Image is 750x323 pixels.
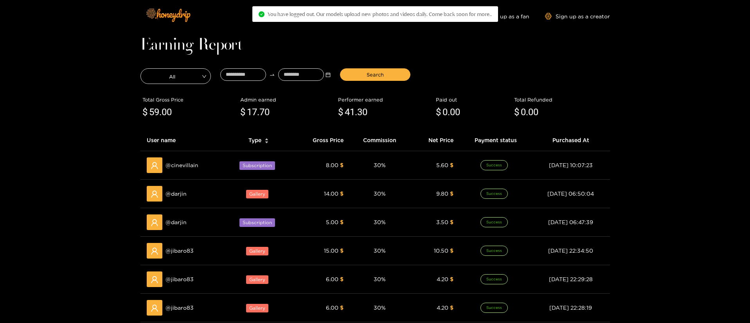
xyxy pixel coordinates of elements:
[141,71,210,82] span: All
[437,276,448,282] span: 4.20
[149,107,159,118] span: 59
[374,276,386,282] span: 30 %
[269,72,275,78] span: to
[248,136,261,145] span: Type
[247,107,257,118] span: 17
[442,107,448,118] span: 0
[549,305,592,311] span: [DATE] 22:28:19
[340,219,344,225] span: $
[436,191,448,196] span: 9.80
[448,107,460,118] span: .00
[450,162,453,168] span: $
[324,248,338,253] span: 15.00
[151,190,158,198] span: user
[151,276,158,284] span: user
[165,161,198,170] span: @ cinevillain
[410,130,460,151] th: Net Price
[532,130,610,151] th: Purchased At
[460,130,532,151] th: Payment status
[434,248,448,253] span: 10.50
[450,191,453,196] span: $
[547,191,594,196] span: [DATE] 06:50:04
[246,247,268,255] span: Gallery
[264,137,269,141] span: caret-up
[292,130,349,151] th: Gross Price
[240,105,245,120] span: $
[374,191,386,196] span: 30 %
[480,189,508,199] span: Success
[340,162,344,168] span: $
[367,71,384,79] span: Search
[338,105,343,120] span: $
[480,160,508,170] span: Success
[246,275,268,284] span: Gallery
[142,105,147,120] span: $
[340,68,410,81] button: Search
[514,105,519,120] span: $
[374,305,386,311] span: 30 %
[340,248,344,253] span: $
[165,303,194,312] span: @ jibaro83
[374,248,386,253] span: 30 %
[548,248,593,253] span: [DATE] 22:34:50
[374,162,386,168] span: 30 %
[151,162,158,170] span: user
[450,248,453,253] span: $
[476,13,529,20] a: Sign up as a fan
[350,130,410,151] th: Commission
[239,161,275,170] span: Subscription
[151,247,158,255] span: user
[549,276,593,282] span: [DATE] 22:29:28
[140,130,225,151] th: User name
[437,305,448,311] span: 4.20
[151,219,158,227] span: user
[257,107,270,118] span: .70
[159,107,172,118] span: .00
[259,11,264,17] span: check-circle
[480,217,508,227] span: Success
[345,107,355,118] span: 41
[268,11,492,17] span: You have logged out. Our models upload new photos and videos daily. Come back soon for more..
[450,219,453,225] span: $
[374,219,386,225] span: 30 %
[240,96,334,104] div: Admin earned
[355,107,367,118] span: .30
[151,304,158,312] span: user
[480,274,508,284] span: Success
[326,219,338,225] span: 5.00
[545,13,610,20] a: Sign up as a creator
[239,218,275,227] span: Subscription
[450,305,453,311] span: $
[480,303,508,313] span: Success
[436,105,441,120] span: $
[142,96,236,104] div: Total Gross Price
[326,162,338,168] span: 8.00
[264,140,269,145] span: caret-down
[165,246,194,255] span: @ jibaro83
[549,162,593,168] span: [DATE] 10:07:23
[480,246,508,256] span: Success
[514,96,608,104] div: Total Refunded
[246,304,268,312] span: Gallery
[436,96,510,104] div: Paid out
[326,276,338,282] span: 6.00
[326,305,338,311] span: 6.00
[521,107,526,118] span: 0
[436,219,448,225] span: 3.50
[436,162,448,168] span: 5.60
[165,189,187,198] span: @ darjin
[269,72,275,78] span: swap-right
[340,191,344,196] span: $
[526,107,538,118] span: .00
[338,96,432,104] div: Performer earned
[165,275,194,284] span: @ jibaro83
[324,191,338,196] span: 14.00
[340,305,344,311] span: $
[140,40,610,51] h1: Earning Report
[165,218,187,227] span: @ darjin
[340,276,344,282] span: $
[450,276,453,282] span: $
[246,190,268,198] span: Gallery
[548,219,593,225] span: [DATE] 06:47:39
